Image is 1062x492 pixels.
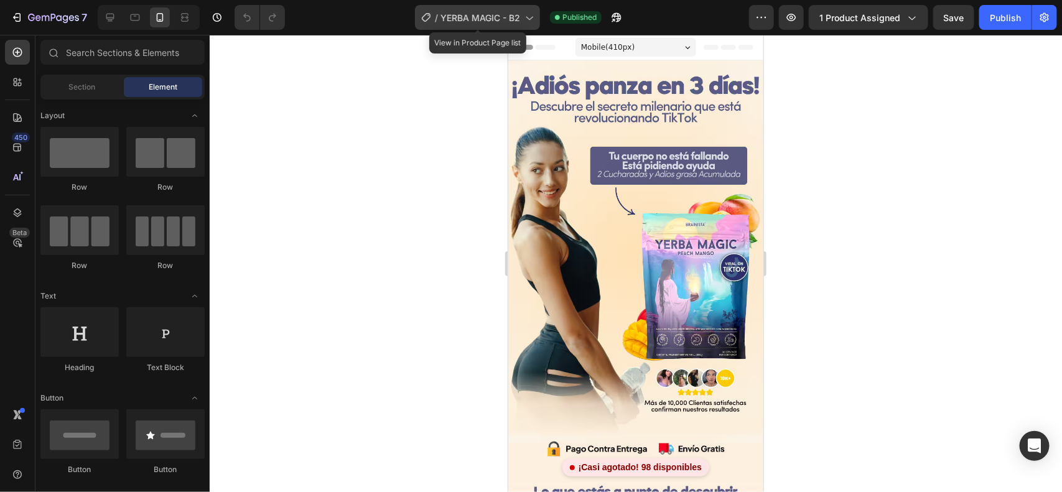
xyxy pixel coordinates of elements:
span: Toggle open [185,286,205,306]
span: Section [69,81,96,93]
iframe: Design area [508,35,763,492]
input: Search Sections & Elements [40,40,205,65]
div: Button [40,464,119,475]
span: YERBA MAGIC - B2 [440,11,520,24]
div: Beta [9,228,30,238]
div: Row [40,182,119,193]
span: Element [149,81,177,93]
span: 1 product assigned [819,11,900,24]
span: Text [40,290,56,302]
span: Layout [40,110,65,121]
div: Row [40,260,119,271]
div: 450 [12,132,30,142]
div: Button [126,464,205,475]
div: Undo/Redo [235,5,285,30]
span: Button [40,392,63,404]
span: Save [944,12,964,23]
span: / [435,11,438,24]
p: 7 [82,10,87,25]
div: Heading [40,362,119,373]
span: Published [562,12,597,23]
div: Row [126,182,205,193]
button: 1 product assigned [809,5,928,30]
button: 7 [5,5,93,30]
button: Save [933,5,974,30]
span: Toggle open [185,106,205,126]
div: Row [126,260,205,271]
div: Open Intercom Messenger [1020,431,1050,461]
span: Toggle open [185,388,205,408]
div: Publish [990,11,1021,24]
button: Publish [979,5,1032,30]
div: Text Block [126,362,205,373]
